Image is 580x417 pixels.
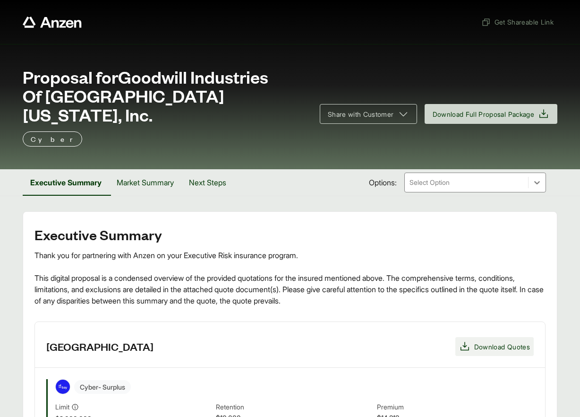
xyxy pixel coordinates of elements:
span: Proposal for Goodwill Industries Of [GEOGRAPHIC_DATA][US_STATE], Inc. [23,67,308,124]
h2: Executive Summary [34,227,546,242]
p: Cyber [31,133,74,145]
button: Executive Summary [23,169,109,196]
span: Share with Customer [328,109,394,119]
span: Get Shareable Link [481,17,554,27]
span: Cyber - Surplus [74,380,131,394]
span: Premium [377,402,534,413]
span: Download Quotes [474,342,530,352]
span: Retention [216,402,373,413]
button: Download Full Proposal Package [425,104,558,124]
button: Download Quotes [455,337,534,356]
a: Anzen website [23,17,82,28]
button: Get Shareable Link [478,13,557,31]
span: Download Full Proposal Package [433,109,535,119]
span: Limit [55,402,69,412]
span: Options: [369,177,397,188]
button: Next Steps [181,169,234,196]
button: Share with Customer [320,104,417,124]
div: Thank you for partnering with Anzen on your Executive Risk insurance program. This digital propos... [34,250,546,306]
img: At-Bay [56,380,70,394]
button: Market Summary [109,169,181,196]
h3: [GEOGRAPHIC_DATA] [46,339,154,354]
